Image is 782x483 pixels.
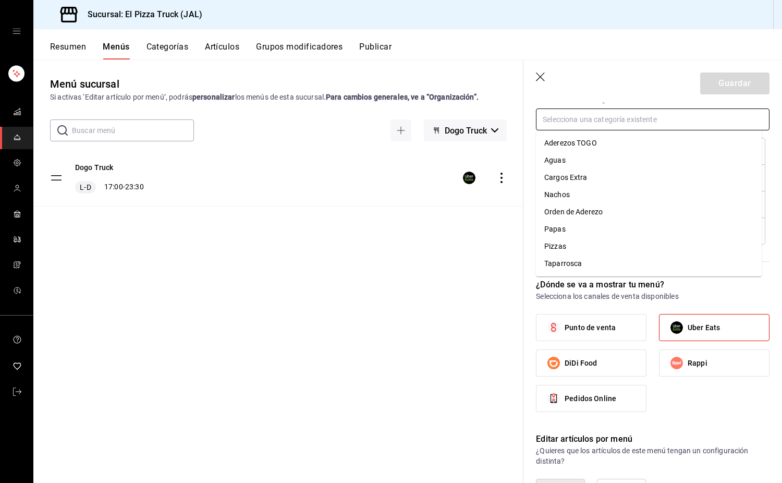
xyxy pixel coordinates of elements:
[536,279,769,291] p: ¿Dónde se va a mostrar tu menú?
[565,393,616,404] span: Pedidos Online
[192,93,235,101] strong: personalizar
[256,42,343,59] button: Grupos modificadores
[146,42,189,59] button: Categorías
[50,42,782,59] div: navigation tabs
[688,322,720,333] span: Uber Eats
[536,135,762,152] li: Aderezos TOGO
[75,181,144,194] div: 17:00 - 23:30
[565,322,616,333] span: Punto de venta
[326,93,479,101] strong: Para cambios generales, ve a “Organización”.
[103,42,129,59] button: Menús
[33,150,523,207] table: menu-maker-table
[536,291,769,301] p: Selecciona los canales de venta disponibles
[13,27,21,35] button: open drawer
[50,76,119,92] div: Menú sucursal
[50,42,86,59] button: Resumen
[72,120,194,141] input: Buscar menú
[565,358,597,369] span: DiDi Food
[536,152,762,169] li: Aguas
[688,358,707,369] span: Rappi
[536,445,769,466] p: ¿Quieres que los artículos de este menú tengan un configuración distinta?
[359,42,392,59] button: Publicar
[205,42,239,59] button: Artículos
[79,8,202,21] h3: Sucursal: El Pizza Truck (JAL)
[424,119,507,141] button: Dogo Truck
[445,126,487,136] span: Dogo Truck
[75,162,114,173] button: Dogo Truck
[50,172,63,184] button: drag
[536,108,769,130] input: Selecciona una categoría existente
[536,238,762,255] li: Pizzas
[78,182,93,192] span: L-D
[536,255,762,272] li: Taparrosca
[536,221,762,238] li: Papas
[50,92,507,103] div: Si activas ‘Editar artículo por menú’, podrás los menús de esta sucursal.
[536,203,762,221] li: Orden de Aderezo
[536,169,762,186] li: Cargos Extra
[496,173,507,183] button: actions
[536,433,769,445] p: Editar artículos por menú
[536,186,762,203] li: Nachos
